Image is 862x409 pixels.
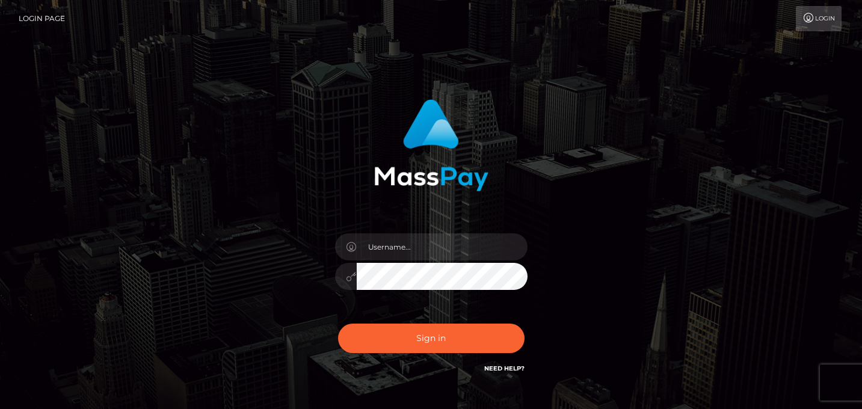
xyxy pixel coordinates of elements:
a: Login Page [19,6,65,31]
img: MassPay Login [374,99,488,191]
a: Need Help? [484,364,525,372]
button: Sign in [338,324,525,353]
a: Login [796,6,842,31]
input: Username... [357,233,528,260]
